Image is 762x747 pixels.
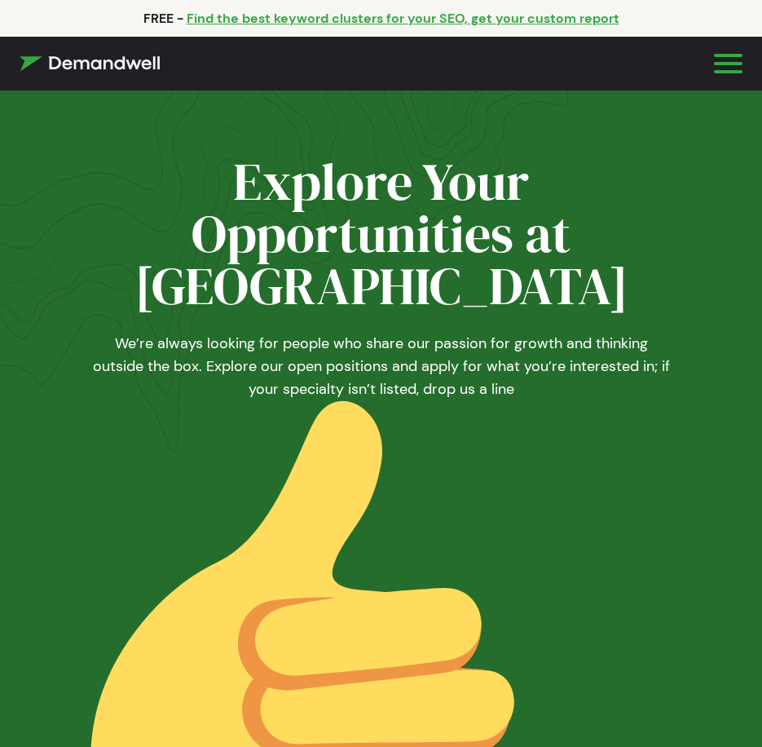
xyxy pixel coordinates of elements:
[187,10,619,27] a: Find the best keyword clusters for your SEO, get your custom report
[143,10,183,27] p: FREE -
[88,156,675,312] h1: Explore Your Opportunities at [GEOGRAPHIC_DATA]
[20,56,160,71] img: Demandwell Logo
